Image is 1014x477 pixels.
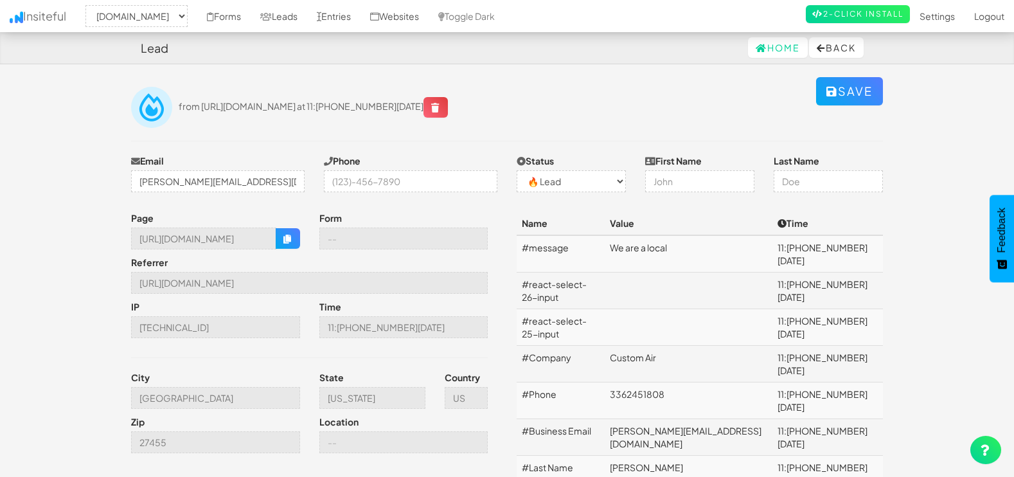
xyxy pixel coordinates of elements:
td: 11:[PHONE_NUMBER][DATE] [772,309,883,346]
input: -- [131,316,300,338]
img: insiteful-lead.png [131,87,172,128]
label: Referrer [131,256,168,269]
a: Home [748,37,808,58]
td: 11:[PHONE_NUMBER][DATE] [772,235,883,273]
input: -- [319,387,425,409]
td: Custom Air [605,346,772,382]
td: 11:[PHONE_NUMBER][DATE] [772,382,883,419]
input: -- [319,228,488,249]
input: -- [131,387,300,409]
td: #Company [517,346,605,382]
button: Save [816,77,883,105]
input: -- [131,431,300,453]
label: Status [517,154,554,167]
button: Back [809,37,864,58]
label: IP [131,300,139,313]
input: John [645,170,754,192]
td: [PERSON_NAME][EMAIL_ADDRESS][DOMAIN_NAME] [605,419,772,456]
button: Feedback - Show survey [990,195,1014,282]
input: -- [131,228,276,249]
label: Time [319,300,341,313]
th: Time [772,212,883,235]
span: Feedback [996,208,1008,253]
label: First Name [645,154,702,167]
a: 2-Click Install [806,5,910,23]
h4: Lead [141,42,168,55]
input: -- [319,431,488,453]
label: Last Name [774,154,819,167]
td: #react-select-26-input [517,273,605,309]
img: icon.png [10,12,23,23]
th: Name [517,212,605,235]
td: 11:[PHONE_NUMBER][DATE] [772,346,883,382]
label: Form [319,212,342,224]
input: Doe [774,170,883,192]
label: City [131,371,150,384]
label: Country [445,371,480,384]
td: 11:[PHONE_NUMBER][DATE] [772,419,883,456]
label: Page [131,212,154,224]
input: j@doe.com [131,170,305,192]
label: Phone [324,154,360,167]
td: #Business Email [517,419,605,456]
label: Zip [131,415,145,428]
td: #Phone [517,382,605,419]
label: State [319,371,344,384]
span: from [URL][DOMAIN_NAME] at 11:[PHONE_NUMBER][DATE] [179,100,448,112]
input: (123)-456-7890 [324,170,497,192]
td: #message [517,235,605,273]
td: 3362451808 [605,382,772,419]
input: -- [131,272,488,294]
td: #react-select-25-input [517,309,605,346]
input: -- [445,387,488,409]
th: Value [605,212,772,235]
input: -- [319,316,488,338]
td: 11:[PHONE_NUMBER][DATE] [772,273,883,309]
label: Email [131,154,164,167]
label: Location [319,415,359,428]
td: We are a local [605,235,772,273]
